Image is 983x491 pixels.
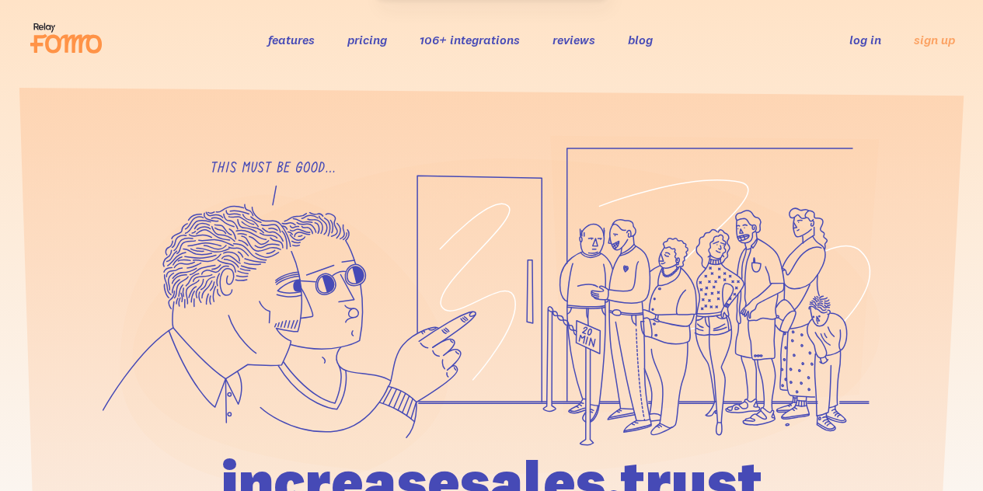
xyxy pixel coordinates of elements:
a: reviews [553,32,595,47]
a: pricing [347,32,387,47]
a: 106+ integrations [420,32,520,47]
a: sign up [914,32,955,48]
a: log in [849,32,881,47]
a: blog [628,32,653,47]
a: features [268,32,315,47]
